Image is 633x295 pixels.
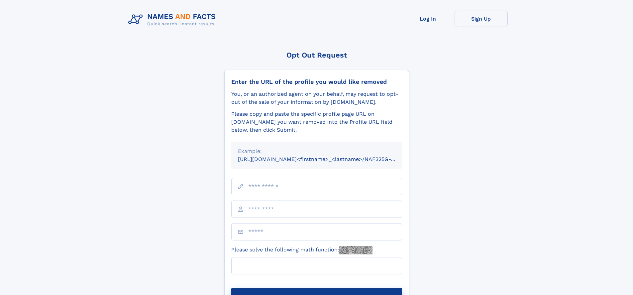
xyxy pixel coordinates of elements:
[231,90,402,106] div: You, or an authorized agent on your behalf, may request to opt-out of the sale of your informatio...
[126,11,221,29] img: Logo Names and Facts
[238,147,395,155] div: Example:
[224,51,409,59] div: Opt Out Request
[231,110,402,134] div: Please copy and paste the specific profile page URL on [DOMAIN_NAME] you want removed into the Pr...
[231,78,402,85] div: Enter the URL of the profile you would like removed
[238,156,415,162] small: [URL][DOMAIN_NAME]<firstname>_<lastname>/NAF325G-xxxxxxxx
[401,11,455,27] a: Log In
[455,11,508,27] a: Sign Up
[231,246,372,254] label: Please solve the following math function:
